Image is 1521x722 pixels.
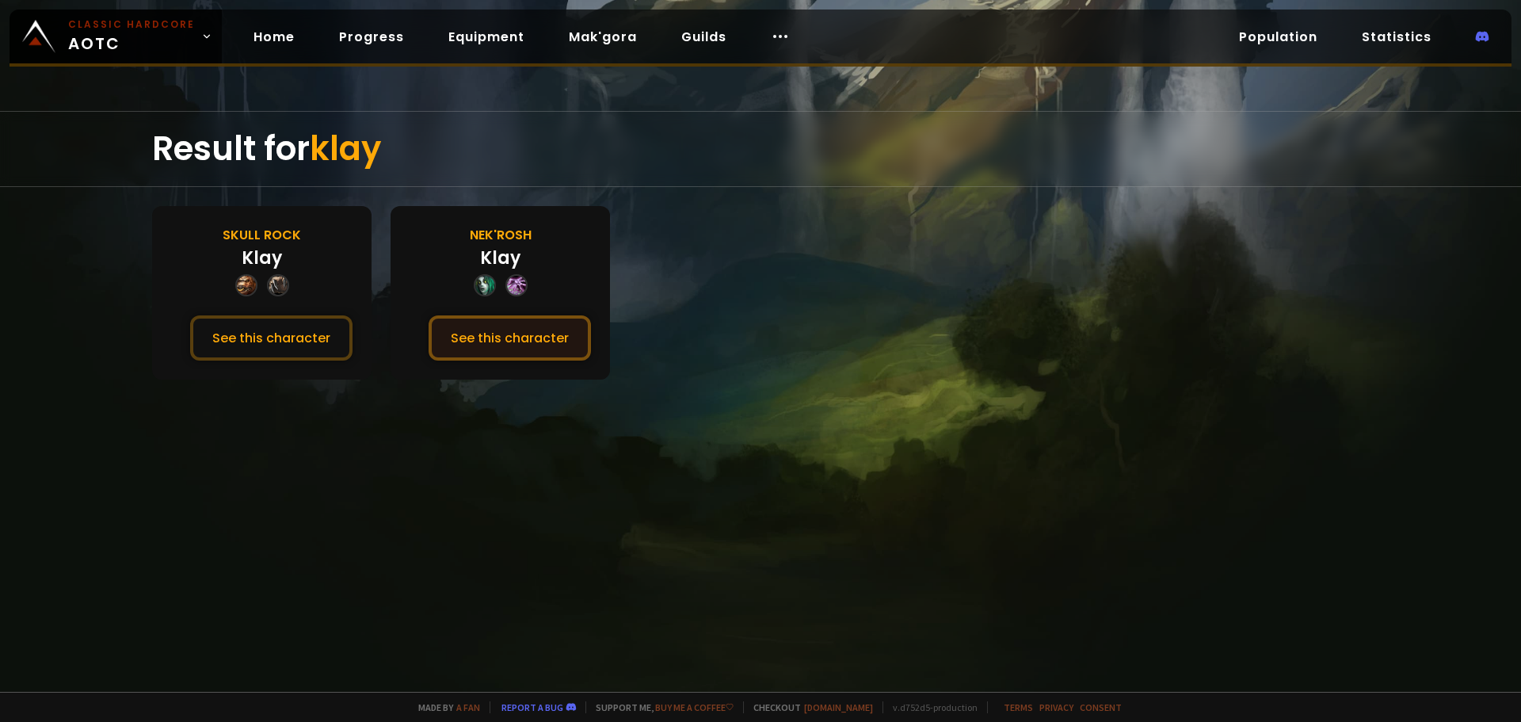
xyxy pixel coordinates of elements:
a: Report a bug [501,701,563,713]
span: Made by [409,701,480,713]
a: Privacy [1039,701,1073,713]
a: Guilds [669,21,739,53]
span: AOTC [68,17,195,55]
a: Home [241,21,307,53]
small: Classic Hardcore [68,17,195,32]
a: Consent [1080,701,1122,713]
a: Statistics [1349,21,1444,53]
a: a fan [456,701,480,713]
a: Mak'gora [556,21,650,53]
div: Skull Rock [223,225,301,245]
a: Classic HardcoreAOTC [10,10,222,63]
a: Equipment [436,21,537,53]
a: Population [1226,21,1330,53]
div: Klay [480,245,520,271]
span: Support me, [585,701,734,713]
button: See this character [429,315,591,361]
div: Klay [242,245,282,271]
button: See this character [190,315,353,361]
a: Buy me a coffee [655,701,734,713]
span: Checkout [743,701,873,713]
div: Nek'Rosh [470,225,532,245]
span: v. d752d5 - production [882,701,978,713]
a: [DOMAIN_NAME] [804,701,873,713]
span: klay [310,125,381,172]
a: Progress [326,21,417,53]
div: Result for [152,112,1369,186]
a: Terms [1004,701,1033,713]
